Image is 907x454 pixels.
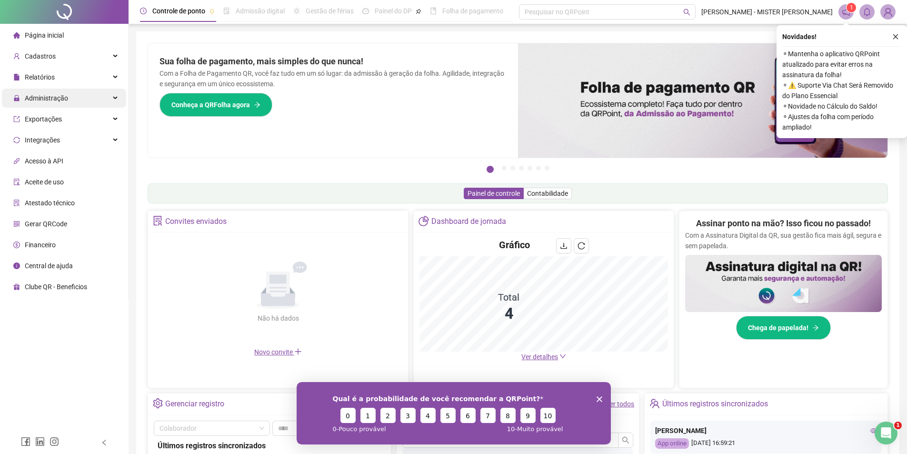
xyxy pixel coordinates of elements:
span: Novo convite [254,348,302,356]
img: 86115 [881,5,895,19]
span: Ver detalhes [521,353,558,361]
span: Relatórios [25,73,55,81]
span: Clube QR - Beneficios [25,283,87,291]
span: Chega de papelada! [748,323,808,333]
span: download [560,242,568,250]
div: [DATE] 16:59:21 [655,438,877,449]
span: qrcode [13,221,20,227]
button: Conheça a QRFolha agora [159,93,272,117]
span: setting [153,398,163,408]
span: Contabilidade [527,190,568,197]
span: Gestão de férias [306,7,354,15]
iframe: Intercom live chat [875,422,897,444]
span: Exportações [25,115,62,123]
span: linkedin [35,437,45,446]
span: Acesso à API [25,157,63,165]
span: Painel do DP [375,7,412,15]
div: Convites enviados [165,213,227,230]
span: Financeiro [25,241,56,249]
span: search [683,9,690,16]
span: lock [13,95,20,101]
span: clock-circle [140,8,147,14]
span: Integrações [25,136,60,144]
span: solution [153,216,163,226]
span: arrow-right [812,324,819,331]
span: solution [13,200,20,206]
button: 2 [502,166,507,171]
img: banner%2F8d14a306-6205-4263-8e5b-06e9a85ad873.png [518,43,888,158]
span: ⚬ Novidade no Cálculo do Saldo! [782,101,901,111]
span: sync [13,137,20,143]
span: team [649,398,659,408]
span: info-circle [13,262,20,269]
span: 1 [894,422,902,429]
span: dollar [13,242,20,248]
button: 6 [536,166,541,171]
p: Com a Assinatura Digital da QR, sua gestão fica mais ágil, segura e sem papelada. [685,230,882,251]
span: eye [870,427,877,434]
div: Não há dados [234,313,322,323]
span: plus [294,348,302,355]
div: Últimos registros sincronizados [662,396,768,412]
span: Painel de controle [468,190,520,197]
span: Atestado técnico [25,199,75,207]
span: down [559,353,566,360]
span: file [13,74,20,81]
iframe: Pesquisa da QRPoint [297,382,611,444]
span: [PERSON_NAME] - MISTER [PERSON_NAME] [701,7,833,17]
span: export [13,116,20,122]
h2: Assinar ponto na mão? Isso ficou no passado! [696,217,871,230]
span: ⚬ Ajustes da folha com período ampliado! [782,111,901,132]
span: audit [13,179,20,185]
span: bell [863,8,871,16]
span: notification [842,8,850,16]
span: Central de ajuda [25,262,73,270]
span: Gerar QRCode [25,220,67,228]
span: left [101,439,108,446]
span: user-add [13,53,20,60]
span: pie-chart [419,216,429,226]
span: Página inicial [25,31,64,39]
span: sun [293,8,300,14]
button: 5 [528,166,532,171]
span: Cadastros [25,52,56,60]
span: Folha de pagamento [442,7,503,15]
span: Aceite de uso [25,178,64,186]
button: Chega de papelada! [736,316,831,340]
button: 7 [545,166,549,171]
span: reload [578,242,585,250]
span: api [13,158,20,164]
div: Dashboard de jornada [431,213,506,230]
button: 3 [510,166,515,171]
span: ⚬ Mantenha o aplicativo QRPoint atualizado para evitar erros na assinatura da folha! [782,49,901,80]
button: 4 [519,166,524,171]
span: facebook [21,437,30,446]
button: 1 [487,166,494,173]
span: gift [13,283,20,290]
a: Ver detalhes down [521,353,566,361]
span: ⚬ ⚠️ Suporte Via Chat Será Removido do Plano Essencial [782,80,901,101]
span: search [622,436,629,444]
div: Últimos registros sincronizados [158,440,381,452]
span: instagram [50,437,59,446]
span: dashboard [362,8,369,14]
span: Admissão digital [236,7,285,15]
h4: Gráfico [499,238,530,252]
img: banner%2F02c71560-61a6-44d4-94b9-c8ab97240462.png [685,255,882,312]
span: home [13,32,20,39]
span: close [892,33,899,40]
